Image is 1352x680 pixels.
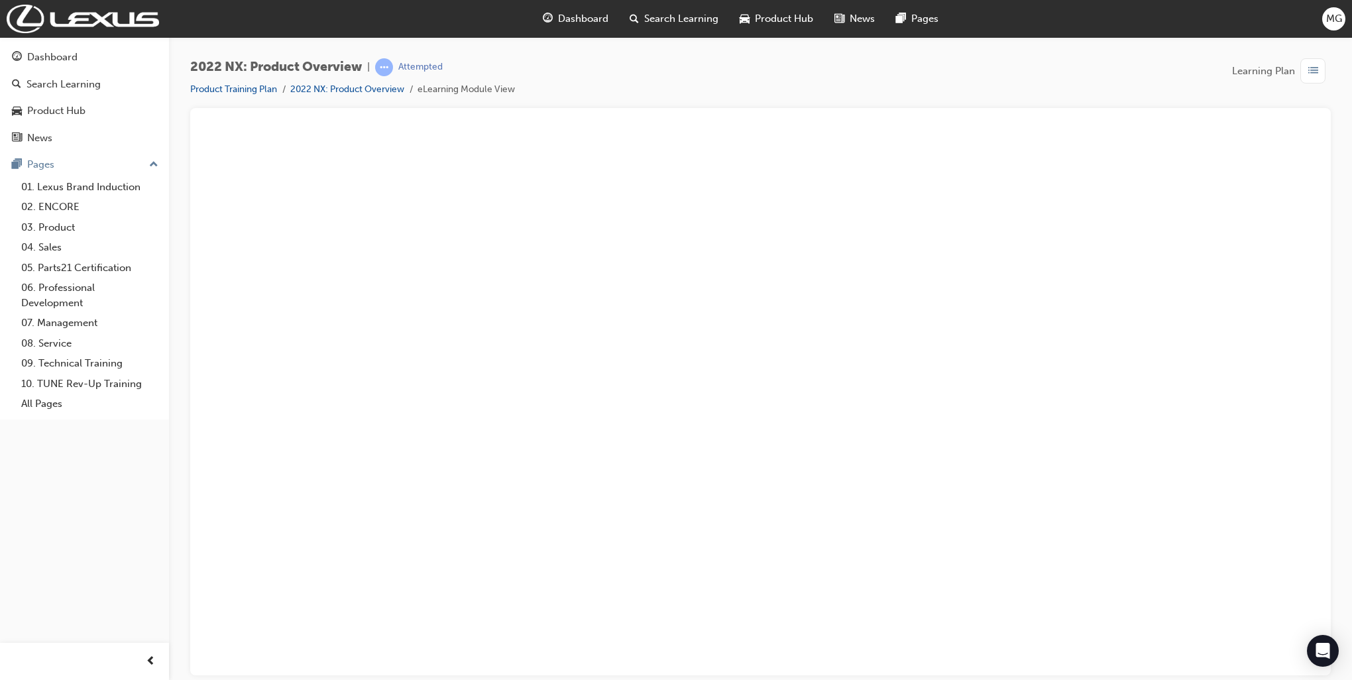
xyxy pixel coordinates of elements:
a: news-iconNews [824,5,885,32]
a: 07. Management [16,313,164,333]
button: Pages [5,152,164,177]
button: MG [1322,7,1345,30]
img: Trak [7,5,159,33]
a: Dashboard [5,45,164,70]
span: search-icon [12,79,21,91]
span: car-icon [740,11,750,27]
span: Search Learning [644,11,718,27]
span: news-icon [834,11,844,27]
span: car-icon [12,105,22,117]
span: prev-icon [146,653,156,670]
span: Learning Plan [1232,64,1295,79]
div: Attempted [398,61,443,74]
a: All Pages [16,394,164,414]
div: Open Intercom Messenger [1307,635,1339,667]
span: up-icon [149,156,158,174]
a: pages-iconPages [885,5,949,32]
a: 01. Lexus Brand Induction [16,177,164,198]
span: search-icon [630,11,639,27]
a: car-iconProduct Hub [729,5,824,32]
div: Search Learning [27,77,101,92]
button: Learning Plan [1232,58,1331,84]
div: Pages [27,157,54,172]
div: Product Hub [27,103,85,119]
a: 10. TUNE Rev-Up Training [16,374,164,394]
span: list-icon [1308,63,1318,80]
a: 05. Parts21 Certification [16,258,164,278]
span: Pages [911,11,938,27]
span: News [850,11,875,27]
a: Product Training Plan [190,84,277,95]
a: 04. Sales [16,237,164,258]
a: 02. ENCORE [16,197,164,217]
span: guage-icon [543,11,553,27]
span: MG [1326,11,1342,27]
div: Dashboard [27,50,78,65]
span: pages-icon [896,11,906,27]
a: 2022 NX: Product Overview [290,84,404,95]
button: DashboardSearch LearningProduct HubNews [5,42,164,152]
span: learningRecordVerb_ATTEMPT-icon [375,58,393,76]
a: 03. Product [16,217,164,238]
span: | [367,60,370,75]
a: News [5,126,164,150]
a: 08. Service [16,333,164,354]
span: Dashboard [558,11,608,27]
a: search-iconSearch Learning [619,5,729,32]
a: Product Hub [5,99,164,123]
a: Search Learning [5,72,164,97]
a: 06. Professional Development [16,278,164,313]
span: news-icon [12,133,22,144]
a: guage-iconDashboard [532,5,619,32]
span: pages-icon [12,159,22,171]
a: 09. Technical Training [16,353,164,374]
span: guage-icon [12,52,22,64]
span: Product Hub [755,11,813,27]
li: eLearning Module View [418,82,515,97]
div: News [27,131,52,146]
span: 2022 NX: Product Overview [190,60,362,75]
